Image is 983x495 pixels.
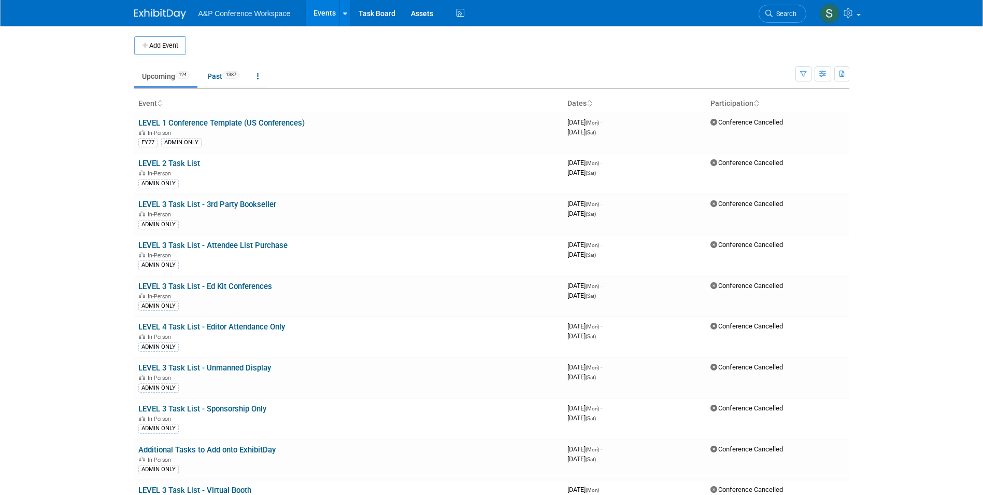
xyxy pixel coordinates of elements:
[138,282,272,291] a: LEVEL 3 Task List - Ed Kit Conferences
[773,10,796,18] span: Search
[138,200,276,209] a: LEVEL 3 Task List - 3rd Party Bookseller
[134,66,197,86] a: Upcoming124
[586,406,599,411] span: (Mon)
[710,282,783,290] span: Conference Cancelled
[138,465,179,474] div: ADMIN ONLY
[759,5,806,23] a: Search
[139,375,145,380] img: In-Person Event
[586,201,599,207] span: (Mon)
[586,447,599,452] span: (Mon)
[148,211,174,218] span: In-Person
[710,486,783,493] span: Conference Cancelled
[138,363,271,373] a: LEVEL 3 Task List - Unmanned Display
[161,138,202,147] div: ADMIN ONLY
[138,118,305,128] a: LEVEL 1 Conference Template (US Conferences)
[567,200,602,208] span: [DATE]
[586,283,599,289] span: (Mon)
[567,322,602,330] span: [DATE]
[567,118,602,126] span: [DATE]
[601,159,602,167] span: -
[139,334,145,339] img: In-Person Event
[563,95,706,113] th: Dates
[139,252,145,257] img: In-Person Event
[567,210,596,217] span: [DATE]
[601,241,602,249] span: -
[710,118,783,126] span: Conference Cancelled
[567,251,596,258] span: [DATE]
[601,282,602,290] span: -
[138,138,158,147] div: FY27
[148,334,174,340] span: In-Person
[567,241,602,249] span: [DATE]
[138,383,179,393] div: ADMIN ONLY
[567,455,596,463] span: [DATE]
[820,4,839,23] img: Samantha Klein
[586,457,596,462] span: (Sat)
[587,99,592,107] a: Sort by Start Date
[138,260,179,270] div: ADMIN ONLY
[567,486,602,493] span: [DATE]
[138,404,266,414] a: LEVEL 3 Task List - Sponsorship Only
[139,130,145,135] img: In-Person Event
[710,200,783,208] span: Conference Cancelled
[148,457,174,463] span: In-Person
[753,99,759,107] a: Sort by Participation Type
[710,322,783,330] span: Conference Cancelled
[139,170,145,175] img: In-Person Event
[176,71,190,79] span: 124
[586,324,599,329] span: (Mon)
[586,416,596,421] span: (Sat)
[139,416,145,421] img: In-Person Event
[601,445,602,453] span: -
[586,375,596,380] span: (Sat)
[567,159,602,167] span: [DATE]
[198,9,291,18] span: A&P Conference Workspace
[567,282,602,290] span: [DATE]
[148,130,174,136] span: In-Person
[567,363,602,371] span: [DATE]
[601,363,602,371] span: -
[138,220,179,229] div: ADMIN ONLY
[601,322,602,330] span: -
[567,414,596,422] span: [DATE]
[134,95,563,113] th: Event
[148,252,174,259] span: In-Person
[138,322,285,332] a: LEVEL 4 Task List - Editor Attendance Only
[139,457,145,462] img: In-Person Event
[138,179,179,188] div: ADMIN ONLY
[138,445,276,455] a: Additional Tasks to Add onto ExhibitDay
[134,36,186,55] button: Add Event
[139,211,145,216] img: In-Person Event
[148,293,174,300] span: In-Person
[586,487,599,493] span: (Mon)
[586,170,596,176] span: (Sat)
[139,293,145,298] img: In-Person Event
[567,404,602,412] span: [DATE]
[710,363,783,371] span: Conference Cancelled
[601,486,602,493] span: -
[601,200,602,208] span: -
[138,342,179,352] div: ADMIN ONLY
[148,416,174,422] span: In-Person
[567,332,596,340] span: [DATE]
[710,404,783,412] span: Conference Cancelled
[710,159,783,167] span: Conference Cancelled
[586,120,599,126] span: (Mon)
[138,159,200,168] a: LEVEL 2 Task List
[134,9,186,19] img: ExhibitDay
[586,242,599,248] span: (Mon)
[148,170,174,177] span: In-Person
[567,128,596,136] span: [DATE]
[601,118,602,126] span: -
[586,334,596,339] span: (Sat)
[567,169,596,176] span: [DATE]
[157,99,162,107] a: Sort by Event Name
[138,301,179,311] div: ADMIN ONLY
[567,445,602,453] span: [DATE]
[586,211,596,217] span: (Sat)
[138,241,288,250] a: LEVEL 3 Task List - Attendee List Purchase
[138,424,179,433] div: ADMIN ONLY
[586,160,599,166] span: (Mon)
[710,241,783,249] span: Conference Cancelled
[567,292,596,299] span: [DATE]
